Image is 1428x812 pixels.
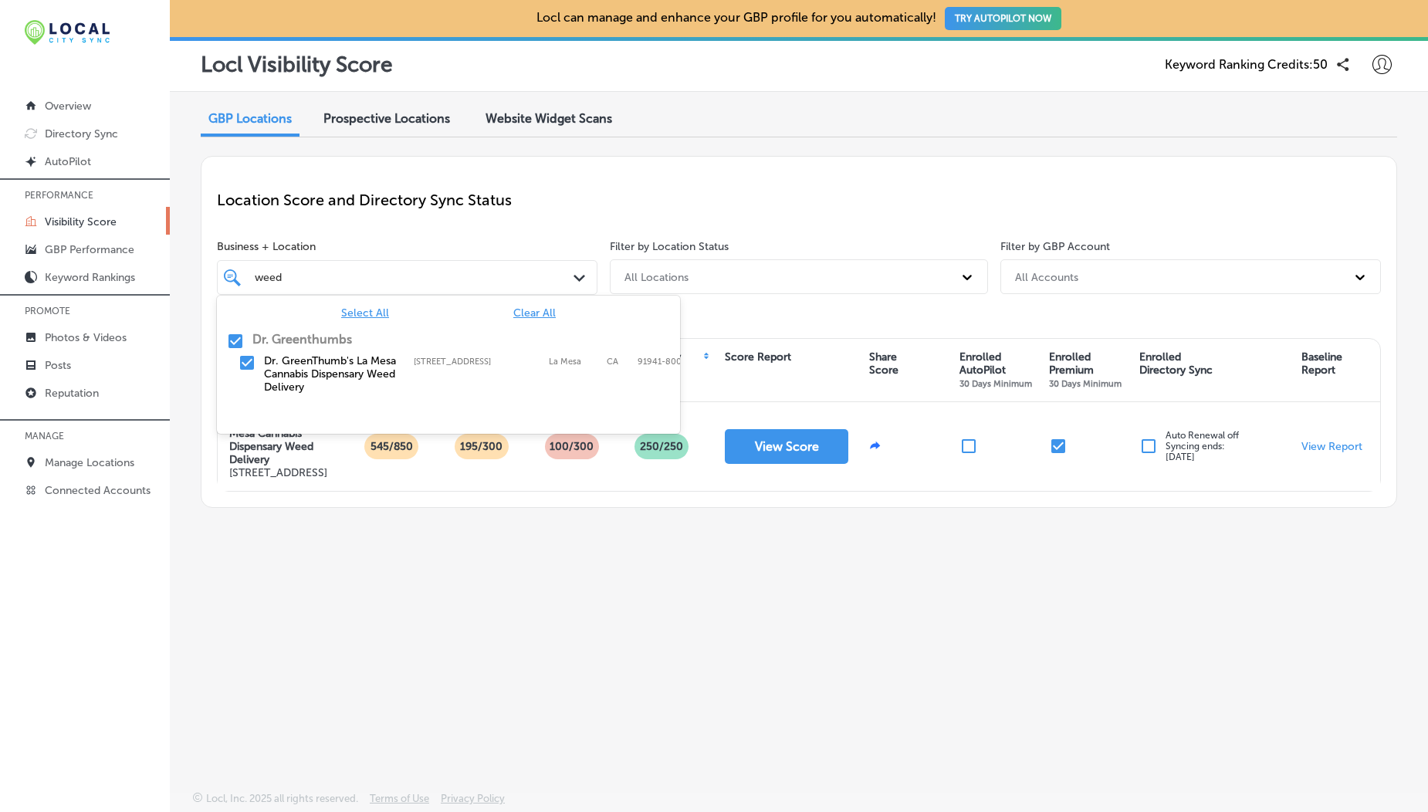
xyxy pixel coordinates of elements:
div: Share Score [869,350,898,377]
p: Manage Locations [45,456,134,469]
div: Score Report [725,350,791,364]
span: Website Widget Scans [486,111,612,126]
p: [STREET_ADDRESS] [229,466,341,479]
a: View Report [1301,440,1362,453]
div: All Locations [624,270,689,283]
span: Select All [341,306,389,320]
p: Photos & Videos [45,331,127,344]
p: Location Score and Directory Sync Status [217,191,1381,209]
div: All Accounts [1015,270,1078,283]
span: 30 Days Minimum [959,378,1032,389]
p: Locl, Inc. 2025 all rights reserved. [206,793,358,804]
p: Posts [45,359,71,372]
span: Prospective Locations [323,111,450,126]
label: 91941-8002 [638,357,686,367]
img: 12321ecb-abad-46dd-be7f-2600e8d3409flocal-city-sync-logo-rectangle.png [25,20,110,45]
a: Terms of Use [370,793,429,812]
label: CA [607,357,630,367]
a: Privacy Policy [441,793,505,812]
label: La Mesa [549,357,599,367]
p: Connected Accounts [45,484,151,497]
span: Business + Location [217,240,597,253]
div: Enrolled Premium [1049,350,1122,390]
p: Locl Visibility Score [201,52,393,77]
span: Keyword Ranking Credits: 50 [1165,57,1328,72]
button: TRY AUTOPILOT NOW [945,7,1061,30]
span: Syncing ends: [DATE] [1166,441,1225,462]
p: Reputation [45,387,99,400]
label: 8760 Campo Road [414,357,541,367]
label: Dr. Greenthumbs [252,332,352,347]
span: GBP Locations [208,111,292,126]
p: 100/300 [543,434,600,459]
p: 545/850 [364,434,419,459]
div: Baseline Report [1301,350,1342,377]
button: View Score [725,429,848,464]
span: Clear All [513,306,556,320]
p: Overview [45,100,91,113]
div: Enrolled Directory Sync [1139,350,1213,377]
p: Keyword Rankings [45,271,135,284]
label: Dr. GreenThumb's La Mesa Cannabis Dispensary Weed Delivery [264,354,398,394]
p: AutoPilot [45,155,91,168]
span: 30 Days Minimum [1049,378,1122,389]
label: Filter by Location Status [610,240,729,253]
p: Auto Renewal off [1166,430,1239,462]
p: Visibility Score [45,215,117,228]
div: Enrolled AutoPilot [959,350,1032,390]
p: 250 /250 [634,434,689,459]
p: 195/300 [454,434,509,459]
strong: Dr. GreenThumb's La Mesa Cannabis Dispensary Weed Delivery [229,414,333,466]
p: Directory Sync [45,127,118,140]
label: Filter by GBP Account [1000,240,1110,253]
p: GBP Performance [45,243,134,256]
